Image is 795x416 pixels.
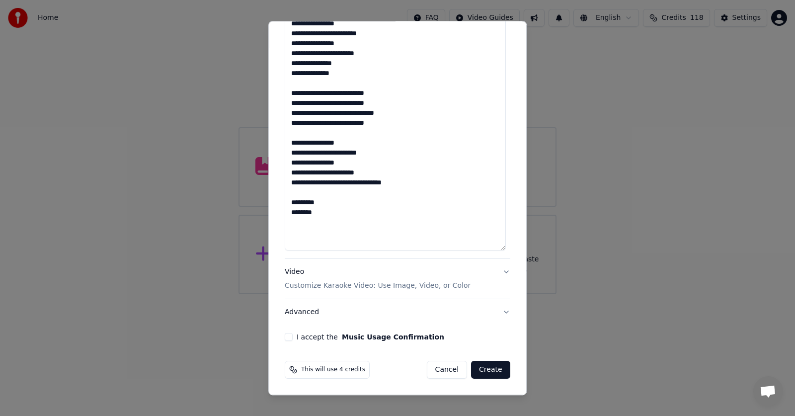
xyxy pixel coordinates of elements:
[285,281,471,291] p: Customize Karaoke Video: Use Image, Video, or Color
[427,361,467,379] button: Cancel
[285,267,471,291] div: Video
[297,334,444,341] label: I accept the
[301,366,365,374] span: This will use 4 credits
[285,300,510,326] button: Advanced
[471,361,510,379] button: Create
[342,334,444,341] button: I accept the
[285,259,510,299] button: VideoCustomize Karaoke Video: Use Image, Video, or Color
